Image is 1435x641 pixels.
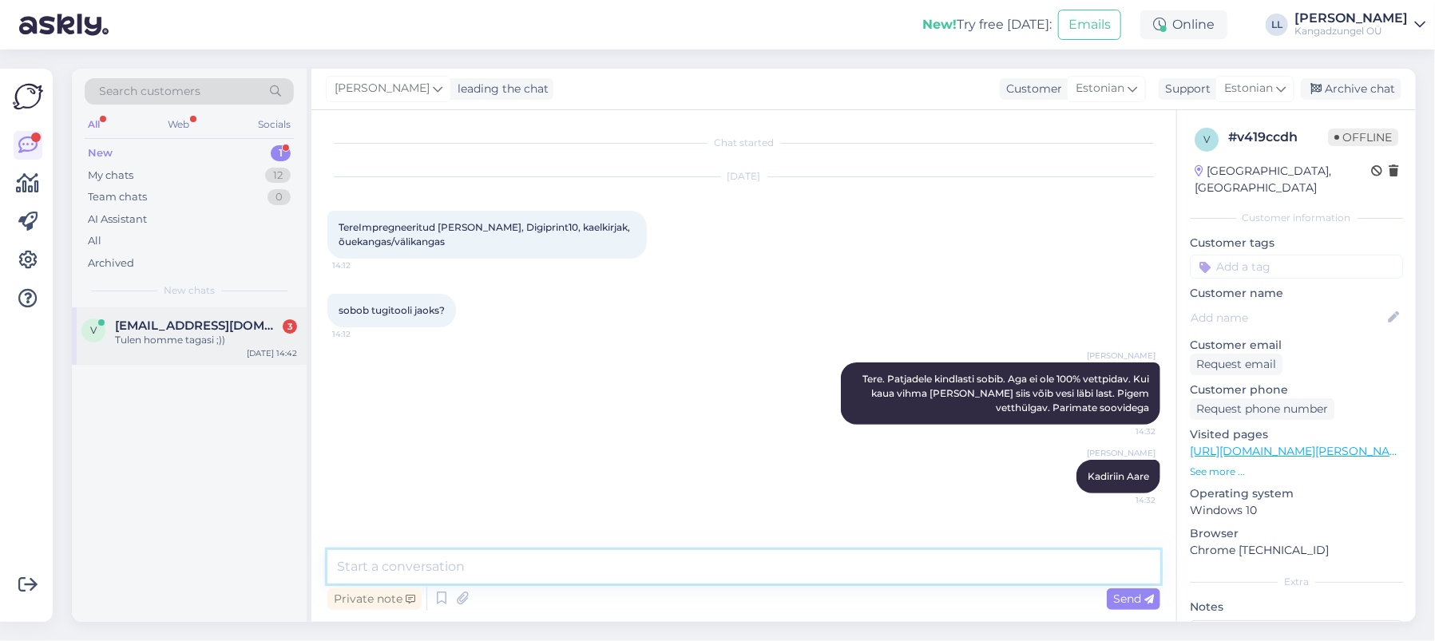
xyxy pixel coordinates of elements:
[99,83,200,100] span: Search customers
[271,145,291,161] div: 1
[90,324,97,336] span: v
[265,168,291,184] div: 12
[1088,470,1149,482] span: Kadiriin Aare
[332,328,392,340] span: 14:12
[339,304,445,316] span: sobob tugitooli jaoks?
[88,233,101,249] div: All
[1000,81,1062,97] div: Customer
[1190,285,1403,302] p: Customer name
[1140,10,1227,39] div: Online
[1191,309,1385,326] input: Add name
[1301,78,1401,100] div: Archive chat
[1294,12,1408,25] div: [PERSON_NAME]
[1076,80,1124,97] span: Estonian
[1294,12,1425,38] a: [PERSON_NAME]Kangadzungel OÜ
[88,189,147,205] div: Team chats
[1190,575,1403,589] div: Extra
[332,259,392,271] span: 14:12
[165,114,193,135] div: Web
[327,588,422,610] div: Private note
[327,136,1160,150] div: Chat started
[1190,337,1403,354] p: Customer email
[335,80,430,97] span: [PERSON_NAME]
[268,189,291,205] div: 0
[88,255,134,271] div: Archived
[451,81,549,97] div: leading the chat
[1190,235,1403,251] p: Customer tags
[1190,398,1334,420] div: Request phone number
[922,17,957,32] b: New!
[1159,81,1211,97] div: Support
[1190,255,1403,279] input: Add a tag
[1190,426,1403,443] p: Visited pages
[88,145,113,161] div: New
[1096,494,1156,506] span: 14:32
[1190,211,1403,225] div: Customer information
[1190,444,1410,458] a: [URL][DOMAIN_NAME][PERSON_NAME]
[1190,382,1403,398] p: Customer phone
[327,169,1160,184] div: [DATE]
[88,168,133,184] div: My chats
[1058,10,1121,40] button: Emails
[862,373,1152,413] span: Tere. Patjadele kindlasti sobib. Aga ei ole 100% vettpidav. Kui kaua vihma [PERSON_NAME] siis või...
[1190,485,1403,502] p: Operating system
[88,212,147,228] div: AI Assistant
[85,114,103,135] div: All
[283,319,297,334] div: 3
[1190,354,1282,375] div: Request email
[1087,350,1156,362] span: [PERSON_NAME]
[247,347,297,359] div: [DATE] 14:42
[1203,133,1210,145] span: v
[1190,599,1403,615] p: Notes
[1224,80,1273,97] span: Estonian
[255,114,294,135] div: Socials
[1096,425,1156,437] span: 14:32
[1087,447,1156,459] span: [PERSON_NAME]
[1328,129,1398,146] span: Offline
[1195,163,1371,196] div: [GEOGRAPHIC_DATA], [GEOGRAPHIC_DATA]
[922,15,1052,34] div: Try free [DATE]:
[1113,592,1154,606] span: Send
[164,283,215,298] span: New chats
[1228,128,1328,147] div: # v419ccdh
[1266,14,1288,36] div: LL
[1190,465,1403,479] p: See more ...
[339,221,632,247] span: TereImpregneeritud [PERSON_NAME], Digiprint10, kaelkirjak, õuekangas/välikangas
[115,319,281,333] span: vainup@gmail.com
[1190,502,1403,519] p: Windows 10
[13,81,43,112] img: Askly Logo
[1190,525,1403,542] p: Browser
[1190,542,1403,559] p: Chrome [TECHNICAL_ID]
[1294,25,1408,38] div: Kangadzungel OÜ
[115,333,297,347] div: Tulen homme tagasi ;))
